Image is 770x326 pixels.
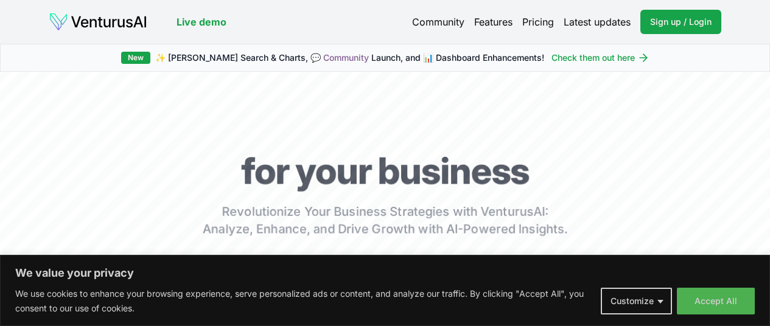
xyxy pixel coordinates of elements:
[640,10,721,34] a: Sign up / Login
[522,15,554,29] a: Pricing
[601,288,672,314] button: Customize
[412,15,464,29] a: Community
[49,12,147,32] img: logo
[677,288,755,314] button: Accept All
[564,15,631,29] a: Latest updates
[155,52,544,64] span: ✨ [PERSON_NAME] Search & Charts, 💬 Launch, and 📊 Dashboard Enhancements!
[177,15,226,29] a: Live demo
[551,52,649,64] a: Check them out here
[15,266,755,280] p: We value your privacy
[323,52,369,63] a: Community
[474,15,513,29] a: Features
[121,52,150,64] div: New
[650,16,712,28] span: Sign up / Login
[15,286,592,316] p: We use cookies to enhance your browsing experience, serve personalized ads or content, and analyz...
